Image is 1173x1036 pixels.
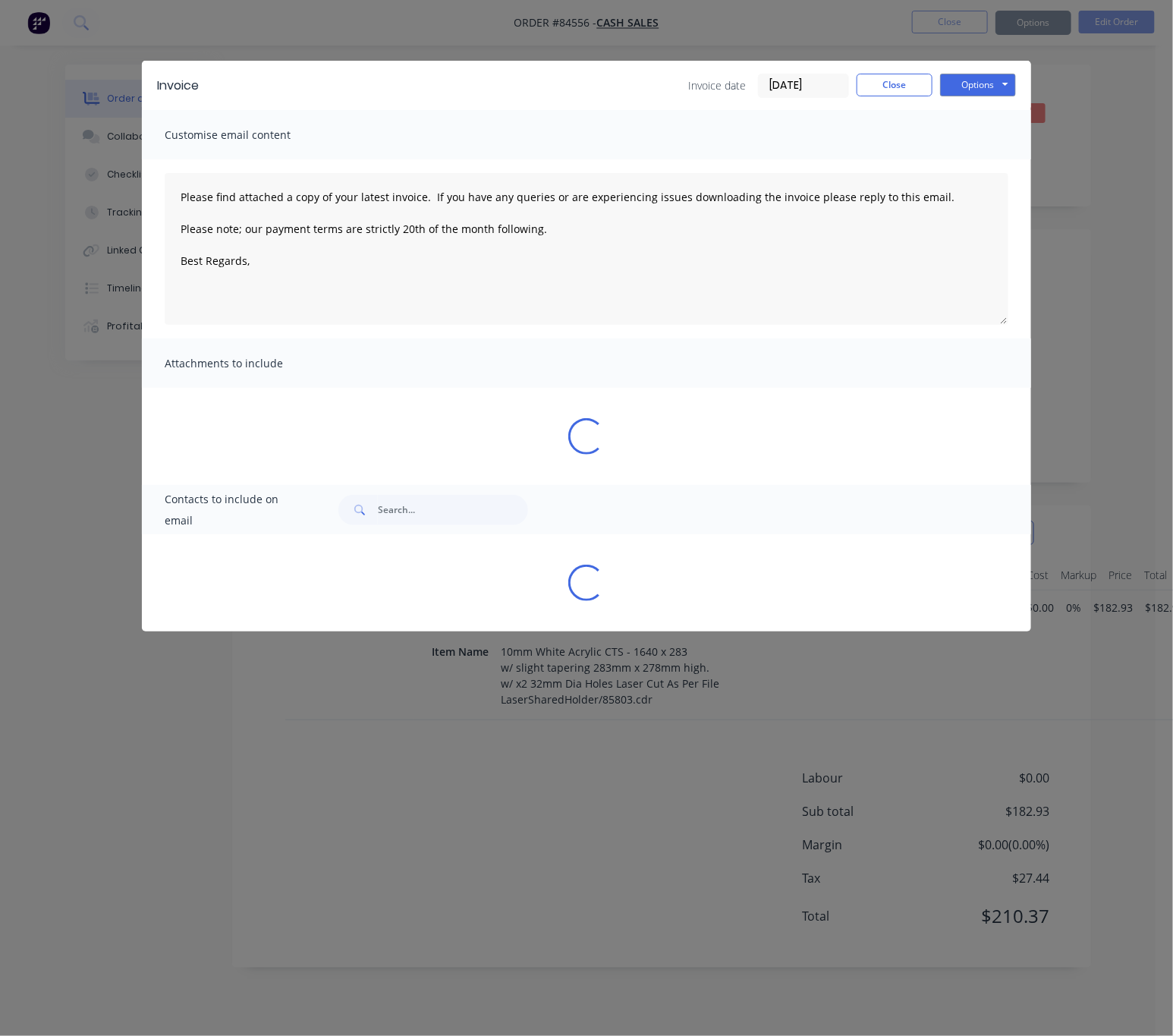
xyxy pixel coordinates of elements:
span: Contacts to include on email [165,489,300,531]
textarea: Please find attached a copy of your latest invoice. If you have any queries or are experiencing i... [165,173,1008,325]
span: Attachments to include [165,353,332,374]
span: Customise email content [165,124,332,146]
div: Invoice [157,77,199,95]
input: Search... [378,495,528,525]
button: Close [857,74,932,96]
button: Options [940,74,1016,96]
span: Invoice date [688,77,746,93]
